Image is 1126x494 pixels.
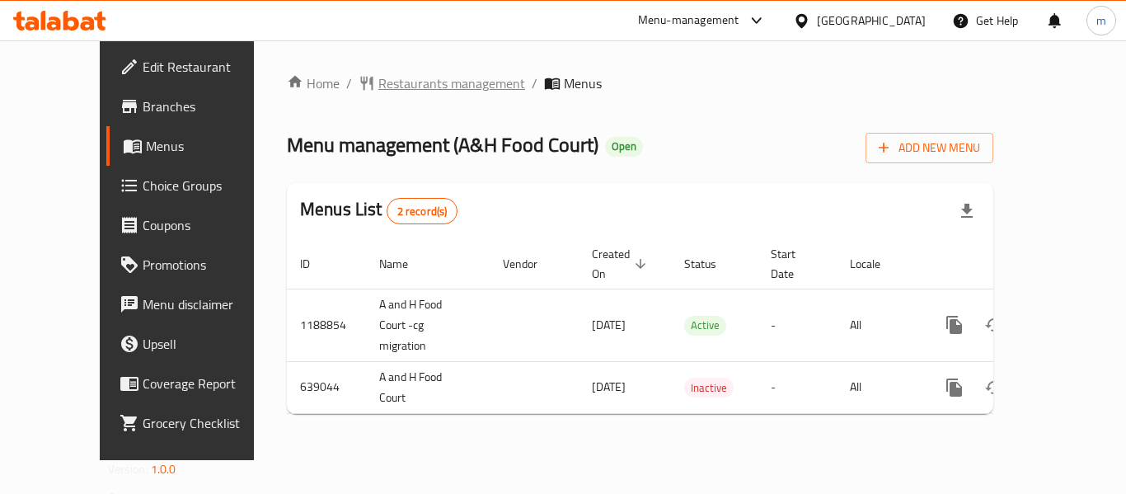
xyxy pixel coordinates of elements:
span: 1.0.0 [151,459,176,480]
span: Branches [143,96,274,116]
span: Edit Restaurant [143,57,274,77]
span: Add New Menu [879,138,980,158]
td: 639044 [287,361,366,413]
li: / [346,73,352,93]
span: [DATE] [592,376,626,398]
a: Home [287,73,340,93]
a: Coupons [106,205,288,245]
div: Menu-management [638,11,739,31]
span: Menu management ( A&H Food Court ) [287,126,598,163]
span: Name [379,254,429,274]
td: All [837,361,922,413]
nav: breadcrumb [287,73,993,93]
button: Change Status [974,368,1014,407]
span: Menu disclaimer [143,294,274,314]
td: 1188854 [287,289,366,361]
td: - [758,289,837,361]
span: Menus [146,136,274,156]
h2: Menus List [300,197,457,224]
button: Change Status [974,305,1014,345]
span: Locale [850,254,902,274]
td: - [758,361,837,413]
td: A and H Food Court [366,361,490,413]
a: Coverage Report [106,364,288,403]
span: Coupons [143,215,274,235]
span: Open [605,139,643,153]
span: Start Date [771,244,817,284]
div: Open [605,137,643,157]
th: Actions [922,239,1106,289]
span: Version: [108,459,148,480]
a: Restaurants management [359,73,525,93]
div: [GEOGRAPHIC_DATA] [817,12,926,30]
button: Add New Menu [866,133,993,163]
button: more [935,368,974,407]
span: 2 record(s) [387,204,457,219]
span: Restaurants management [378,73,525,93]
a: Menu disclaimer [106,285,288,324]
span: Grocery Checklist [143,413,274,433]
li: / [532,73,537,93]
a: Branches [106,87,288,126]
span: Promotions [143,255,274,275]
a: Menus [106,126,288,166]
div: Total records count [387,198,458,224]
a: Grocery Checklist [106,403,288,443]
span: [DATE] [592,314,626,336]
span: Choice Groups [143,176,274,195]
a: Promotions [106,245,288,285]
span: Active [684,316,726,335]
span: Status [684,254,738,274]
span: Menus [564,73,602,93]
td: A and H Food Court -cg migration [366,289,490,361]
button: more [935,305,974,345]
span: Vendor [503,254,559,274]
span: Created On [592,244,651,284]
td: All [837,289,922,361]
span: m [1096,12,1106,30]
table: enhanced table [287,239,1106,414]
div: Export file [947,191,987,231]
a: Edit Restaurant [106,47,288,87]
span: ID [300,254,331,274]
a: Choice Groups [106,166,288,205]
span: Coverage Report [143,374,274,393]
span: Upsell [143,334,274,354]
a: Upsell [106,324,288,364]
div: Active [684,316,726,336]
span: Inactive [684,379,734,398]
